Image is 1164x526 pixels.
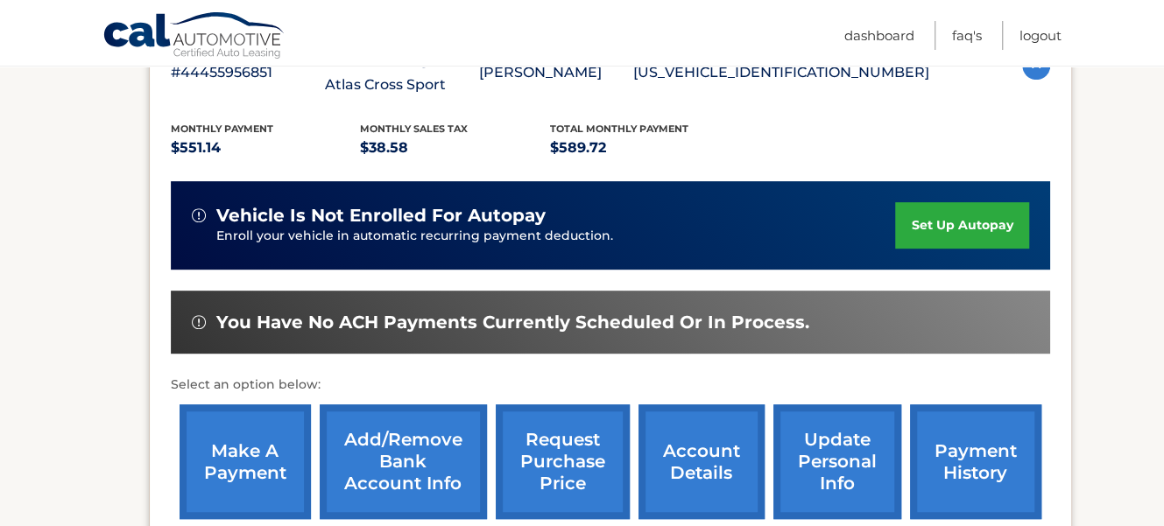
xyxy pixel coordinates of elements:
img: alert-white.svg [192,208,206,222]
a: make a payment [180,404,311,519]
p: Select an option below: [171,375,1050,396]
img: alert-white.svg [192,315,206,329]
span: Total Monthly Payment [550,123,688,135]
a: Logout [1019,21,1062,50]
a: update personal info [773,404,901,519]
p: 2025 Volkswagen Atlas Cross Sport [325,48,479,97]
p: [US_VEHICLE_IDENTIFICATION_NUMBER] [633,60,929,85]
span: You have no ACH payments currently scheduled or in process. [216,312,809,333]
a: request purchase price [496,404,630,519]
span: vehicle is not enrolled for autopay [216,205,546,227]
a: Cal Automotive [102,11,286,62]
p: #44455956851 [171,60,325,85]
a: account details [638,404,765,519]
p: $589.72 [550,136,740,160]
p: [PERSON_NAME] [479,60,633,85]
a: Add/Remove bank account info [320,404,487,519]
a: payment history [910,404,1041,519]
span: Monthly sales Tax [360,123,468,135]
p: $38.58 [360,136,550,160]
span: Monthly Payment [171,123,273,135]
a: Dashboard [844,21,914,50]
p: Enroll your vehicle in automatic recurring payment deduction. [216,227,896,246]
a: set up autopay [895,202,1028,249]
a: FAQ's [952,21,982,50]
p: $551.14 [171,136,361,160]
